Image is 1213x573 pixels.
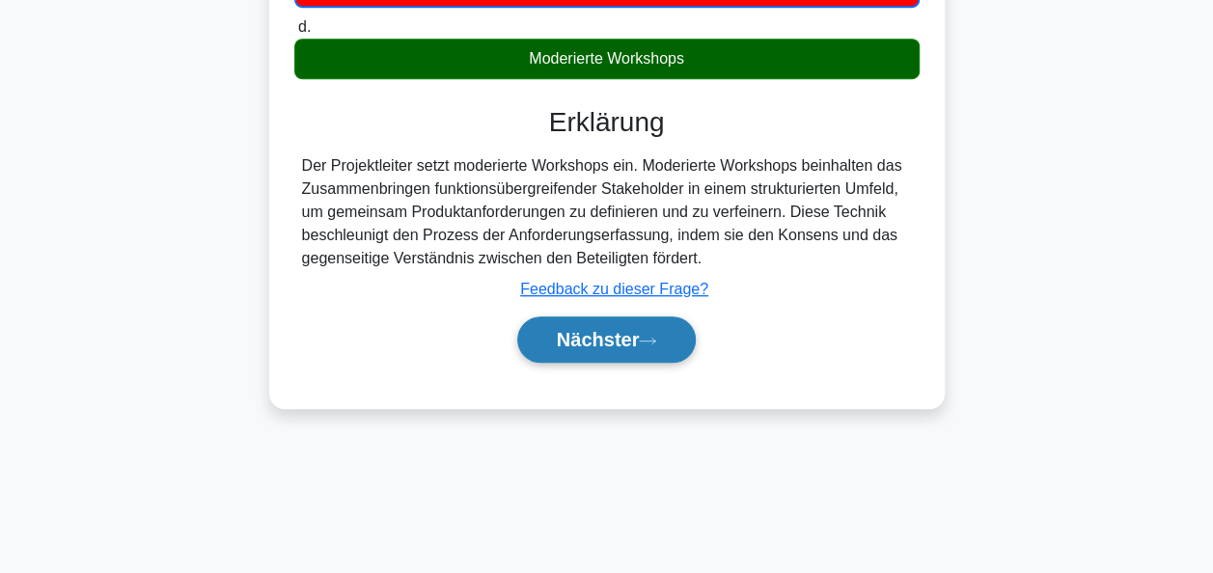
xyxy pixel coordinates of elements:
[520,281,708,297] a: Feedback zu dieser Frage?
[298,18,311,35] span: d.
[294,39,920,79] div: Moderierte Workshops
[557,329,640,350] font: Nächster
[306,106,908,139] h3: Erklärung
[517,316,697,363] button: Nächster
[302,154,912,270] div: Der Projektleiter setzt moderierte Workshops ein. Moderierte Workshops beinhalten das Zusammenbri...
